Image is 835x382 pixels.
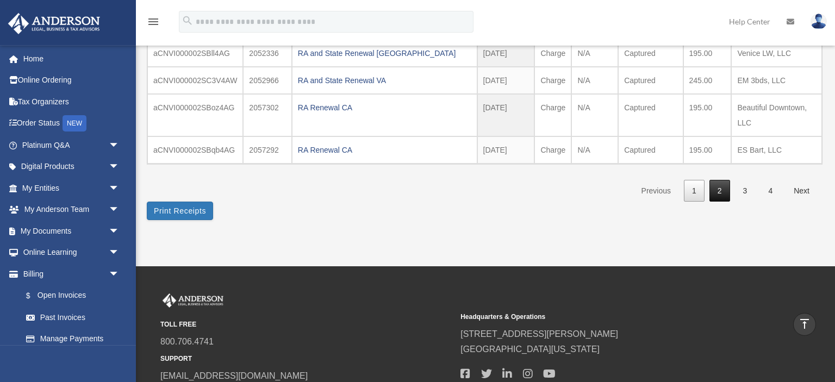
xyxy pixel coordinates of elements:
[571,136,618,164] td: N/A
[109,242,130,264] span: arrow_drop_down
[147,67,243,94] td: aCNVI000002SC3V4AW
[147,40,243,67] td: aCNVI000002SBll4AG
[109,263,130,285] span: arrow_drop_down
[534,40,571,67] td: Charge
[811,14,827,29] img: User Pic
[15,285,136,307] a: $Open Invoices
[147,19,160,28] a: menu
[8,156,136,178] a: Digital Productsarrow_drop_down
[534,67,571,94] td: Charge
[683,67,732,94] td: 245.00
[618,136,683,164] td: Captured
[109,134,130,156] span: arrow_drop_down
[15,306,130,328] a: Past Invoices
[8,134,136,156] a: Platinum Q&Aarrow_drop_down
[8,220,136,242] a: My Documentsarrow_drop_down
[109,177,130,199] span: arrow_drop_down
[731,40,822,67] td: Venice LW, LLC
[571,67,618,94] td: N/A
[15,328,136,350] a: Manage Payments
[460,311,753,323] small: Headquarters & Operations
[534,136,571,164] td: Charge
[731,136,822,164] td: ES Bart, LLC
[298,46,471,61] div: RA and State Renewal [GEOGRAPHIC_DATA]
[147,202,213,220] button: Print Receipts
[683,40,732,67] td: 195.00
[571,40,618,67] td: N/A
[477,94,535,136] td: [DATE]
[32,289,38,303] span: $
[109,199,130,221] span: arrow_drop_down
[786,180,818,202] a: Next
[731,67,822,94] td: EM 3bds, LLC
[460,329,618,339] a: [STREET_ADDRESS][PERSON_NAME]
[243,67,291,94] td: 2052966
[571,94,618,136] td: N/A
[182,15,194,27] i: search
[160,371,308,380] a: [EMAIL_ADDRESS][DOMAIN_NAME]
[147,94,243,136] td: aCNVI000002SBoz4AG
[8,91,136,112] a: Tax Organizers
[8,242,136,264] a: Online Learningarrow_drop_down
[618,40,683,67] td: Captured
[8,70,136,91] a: Online Ordering
[477,136,535,164] td: [DATE]
[709,180,730,202] a: 2
[160,337,214,346] a: 800.706.4741
[633,180,679,202] a: Previous
[160,293,226,308] img: Anderson Advisors Platinum Portal
[760,180,781,202] a: 4
[618,94,683,136] td: Captured
[460,345,600,354] a: [GEOGRAPHIC_DATA][US_STATE]
[683,136,732,164] td: 195.00
[8,177,136,199] a: My Entitiesarrow_drop_down
[109,220,130,242] span: arrow_drop_down
[147,136,243,164] td: aCNVI000002SBqb4AG
[160,319,453,330] small: TOLL FREE
[298,142,471,158] div: RA Renewal CA
[684,180,705,202] a: 1
[147,15,160,28] i: menu
[63,115,86,131] div: NEW
[298,100,471,115] div: RA Renewal CA
[477,67,535,94] td: [DATE]
[8,199,136,221] a: My Anderson Teamarrow_drop_down
[683,94,732,136] td: 195.00
[8,263,136,285] a: Billingarrow_drop_down
[8,48,136,70] a: Home
[243,94,291,136] td: 2057302
[735,180,756,202] a: 3
[243,40,291,67] td: 2052336
[731,94,822,136] td: Beautiful Downtown, LLC
[793,313,816,336] a: vertical_align_top
[243,136,291,164] td: 2057292
[109,156,130,178] span: arrow_drop_down
[798,317,811,330] i: vertical_align_top
[298,73,471,88] div: RA and State Renewal VA
[477,40,535,67] td: [DATE]
[160,353,453,365] small: SUPPORT
[534,94,571,136] td: Charge
[618,67,683,94] td: Captured
[8,112,136,135] a: Order StatusNEW
[5,13,103,34] img: Anderson Advisors Platinum Portal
